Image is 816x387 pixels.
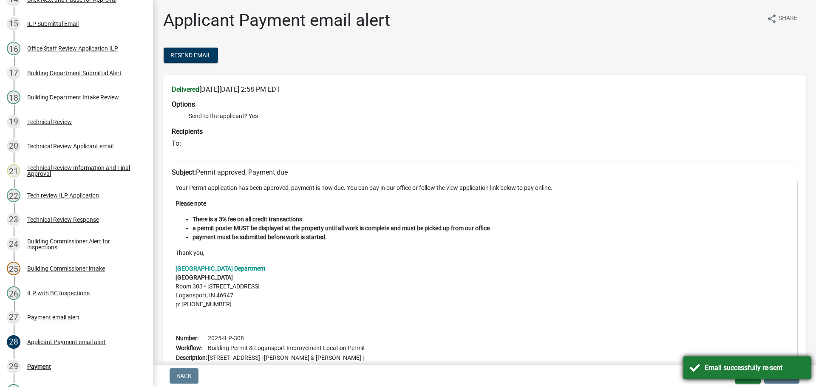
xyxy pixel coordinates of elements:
[705,363,805,373] div: Email successfully re-sent
[27,192,99,198] div: Tech review ILP Application
[7,360,20,373] div: 29
[7,311,20,324] div: 27
[176,345,202,351] b: Workflow:
[193,216,302,223] strong: There is a 3% fee on all credit transactions
[27,217,99,223] div: Technical Review Response
[193,234,327,240] strong: payment must be submitted before work is started.
[176,264,793,309] p: Room 303 • [STREET_ADDRESS] Logansport, IN 46947 p: [PHONE_NUMBER]
[7,42,20,55] div: 16
[207,343,365,353] td: Building Permit & Logansport Improvement Location Permit
[27,314,79,320] div: Payment email alert
[27,119,72,125] div: Technical Review
[164,48,218,63] button: Resend Email
[172,168,196,176] strong: Subject:
[767,14,777,24] i: share
[779,14,797,24] span: Share
[27,45,118,51] div: Office Staff Review Application ILP
[193,224,793,233] li: .
[7,262,20,275] div: 25
[7,237,20,251] div: 24
[176,184,793,192] p: Your Permit application has been approved, payment is now due. You can pay in our office or follo...
[7,139,20,153] div: 20
[7,335,20,349] div: 28
[172,100,195,108] strong: Options
[176,200,206,207] strong: Please note
[170,52,211,59] span: Resend Email
[176,249,793,257] p: Thank you,
[27,290,90,296] div: ILP with BC Inspections
[176,265,266,272] a: [GEOGRAPHIC_DATA] Department
[7,115,20,129] div: 19
[163,10,390,31] h1: Applicant Payment email alert
[172,85,199,93] strong: Delivered
[7,90,20,104] div: 18
[176,274,233,281] strong: [GEOGRAPHIC_DATA]
[27,238,139,250] div: Building Commissioner Alert for inspections
[172,127,203,136] strong: Recipients
[27,339,106,345] div: Applicant Payment email alert
[176,335,198,342] b: Number:
[7,213,20,226] div: 23
[207,333,365,343] td: 2025-ILP-308
[172,168,797,176] h6: Permit approved, Payment due
[27,364,51,370] div: Payment
[27,165,139,177] div: Technical Review Information and Final Approval
[27,21,79,27] div: ILP Submittal Email
[7,189,20,202] div: 22
[7,17,20,31] div: 15
[176,373,192,379] span: Back
[27,143,113,149] div: Technical Review Applicant email
[760,10,804,27] button: shareShare
[27,70,122,76] div: Building Department Submittal Alert
[172,139,797,147] h6: To:
[27,94,119,100] div: Building Department Intake Review
[207,353,365,363] td: [STREET_ADDRESS] | [PERSON_NAME] & [PERSON_NAME] |
[7,164,20,178] div: 21
[176,354,207,361] b: Description:
[27,266,105,271] div: Building Commissioner intake
[170,368,198,384] button: Back
[172,85,797,93] h6: [DATE][DATE] 2:58 PM EDT
[189,112,797,121] li: Send to the applicant? Yes
[7,66,20,80] div: 17
[193,225,490,232] strong: a permit poster MUST be displayed at the property until all work is complete and must be picked u...
[7,286,20,300] div: 26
